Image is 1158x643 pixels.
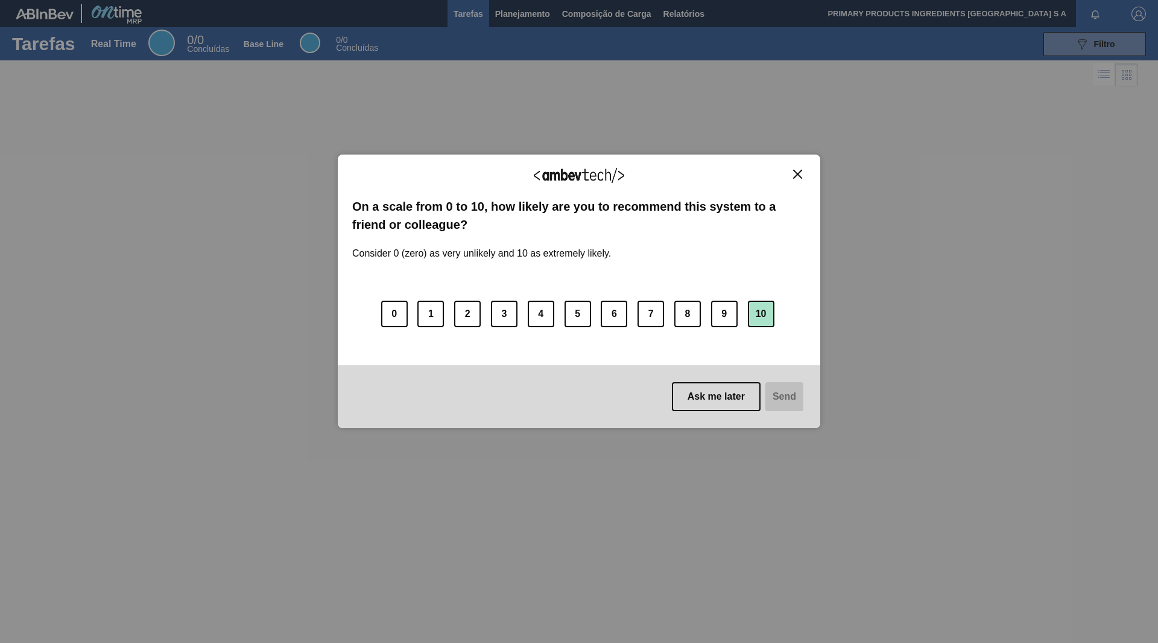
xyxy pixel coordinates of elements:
label: Consider 0 (zero) as very unlikely and 10 as extremely likely. [352,234,611,259]
button: 6 [601,301,627,327]
button: 2 [454,301,481,327]
button: 10 [748,301,774,327]
button: 5 [565,301,591,327]
button: 8 [674,301,701,327]
button: 1 [417,301,444,327]
button: 7 [638,301,664,327]
button: Ask me later [672,382,761,411]
img: Logo Ambevtech [534,168,624,183]
button: 3 [491,301,517,327]
button: 4 [528,301,554,327]
button: 0 [381,301,408,327]
label: On a scale from 0 to 10, how likely are you to recommend this system to a friend or colleague? [352,197,806,234]
img: Close [793,170,802,179]
button: Close [789,169,806,179]
button: 9 [711,301,738,327]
